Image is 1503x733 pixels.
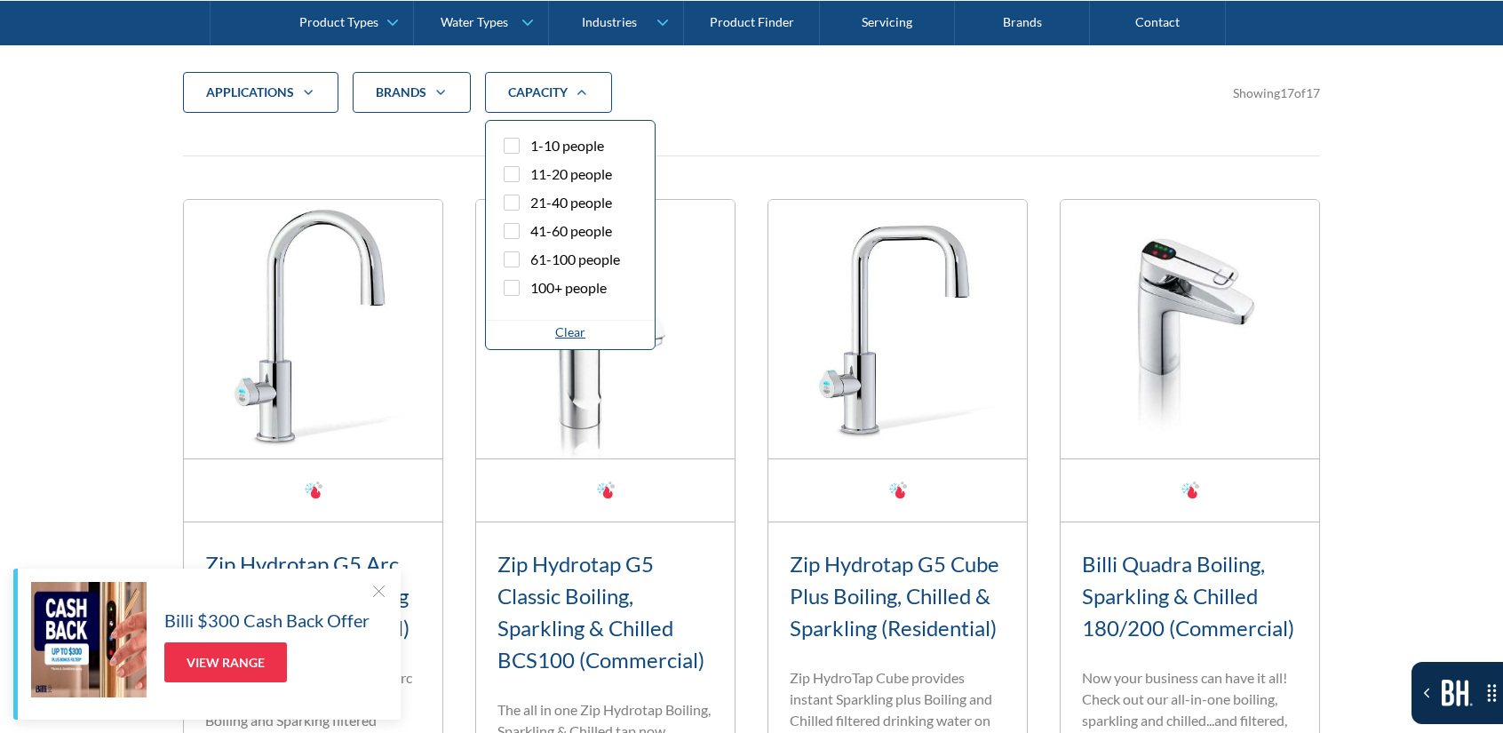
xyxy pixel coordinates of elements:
[1306,85,1320,100] span: 17
[31,582,147,697] img: Billi $300 Cash Back Offer
[164,607,370,633] h5: Billi $300 Cash Back Offer
[1082,548,1298,644] h3: Billi Quadra Boiling, Sparkling & Chilled 180/200 (Commercial)
[164,642,287,682] a: View Range
[1233,84,1320,102] div: Showing of
[485,120,656,350] nav: CAPACITY
[1061,200,1319,458] img: Billi Quadra Boiling, Sparkling & Chilled 180/200 (Commercial)
[508,84,568,100] strong: CAPACITY
[768,200,1027,458] img: Zip Hydrotap G5 Cube Plus Boiling, Chilled & Sparkling (Residential)
[1280,85,1294,100] span: 17
[485,72,612,113] div: CAPACITY
[206,84,294,101] div: applications
[184,200,442,458] img: Zip Hydrotap G5 Arc Plus Boiling, Sparkling & Chilled (Residential)
[497,548,713,676] h3: Zip Hydrotap G5 Classic Boiling, Sparkling & Chilled BCS100 (Commercial)
[299,14,378,29] div: Product Types
[582,14,637,29] div: Industries
[441,14,508,29] div: Water Types
[376,84,426,101] div: Brands
[205,548,421,644] h3: Zip Hydrotap G5 Arc Plus Boiling, Sparkling & Chilled (Residential)
[183,72,1320,141] form: Filter 5
[476,200,735,458] img: Zip Hydrotap G5 Classic Boiling, Sparkling & Chilled BCS100 (Commercial)
[353,72,471,113] div: Brands
[790,548,1006,644] h3: Zip Hydrotap G5 Cube Plus Boiling, Chilled & Sparkling (Residential)
[183,72,338,113] div: applications
[530,135,604,156] span: 1-10 people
